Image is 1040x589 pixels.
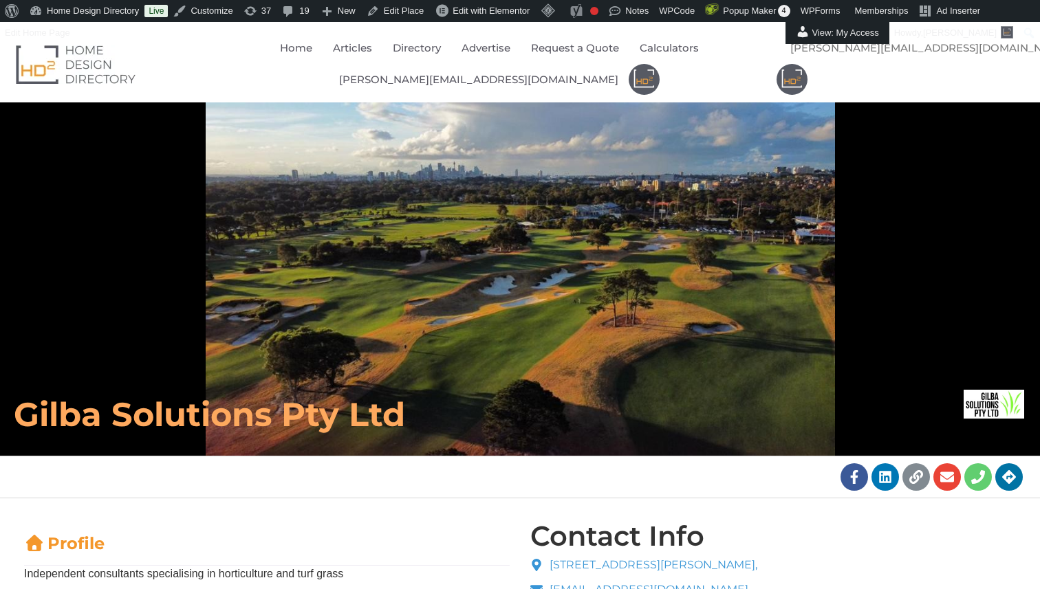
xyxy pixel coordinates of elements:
[778,5,790,17] span: 4
[393,32,441,64] a: Directory
[339,64,618,96] a: [PERSON_NAME][EMAIL_ADDRESS][DOMAIN_NAME]
[24,533,105,553] a: Profile
[629,64,660,95] img: Doug Jones
[453,5,530,16] span: Edit with Elementor
[24,566,510,582] p: Independent consultants specialising in horticulture and turf grass
[531,32,619,64] a: Request a Quote
[889,22,1019,44] a: Howdy,
[590,7,598,15] div: Focus keyphrase not set
[546,557,757,573] span: [STREET_ADDRESS][PERSON_NAME],
[964,390,1024,419] img: Gilba Solutions Logo
[280,32,312,64] a: Home
[212,32,777,96] nav: Menu
[923,27,997,38] span: [PERSON_NAME]
[777,64,808,95] img: Doug Jones
[144,5,168,17] a: Live
[640,32,699,64] a: Calculators
[530,522,704,550] h4: Contact Info
[777,32,1030,95] nav: Menu
[333,32,372,64] a: Articles
[14,394,721,435] h6: Gilba Solutions Pty Ltd
[792,22,882,44] span: View: My Access
[462,32,510,64] a: Advertise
